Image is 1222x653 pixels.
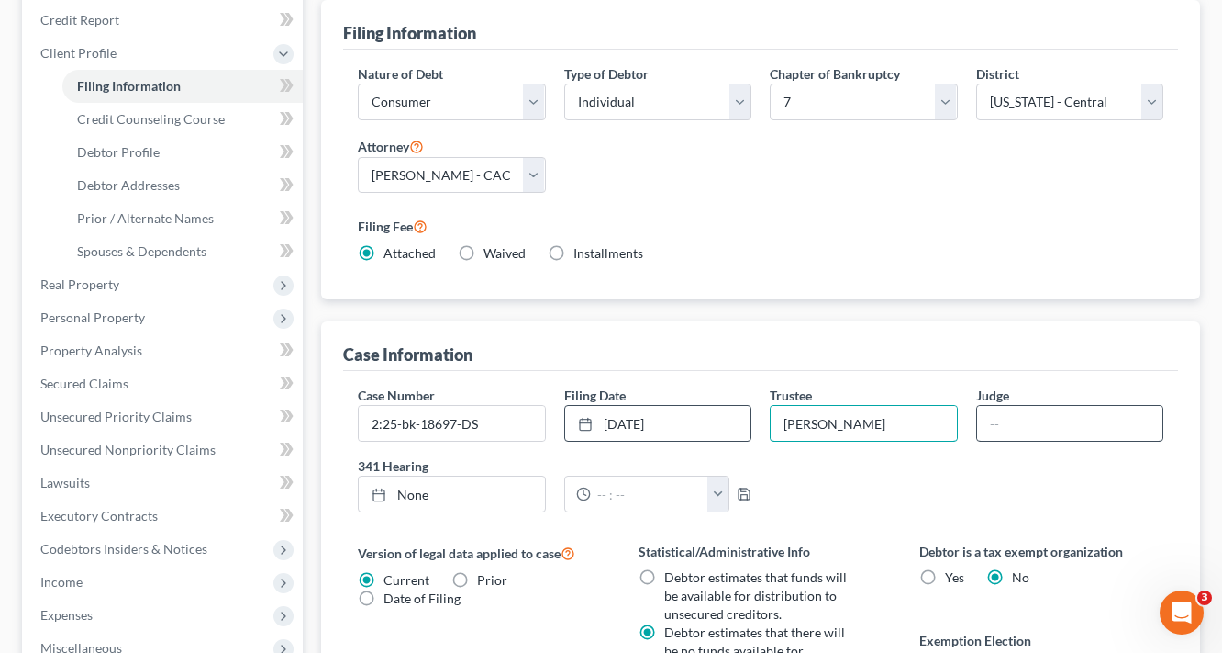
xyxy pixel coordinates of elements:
[358,135,424,157] label: Attorney
[26,400,303,433] a: Unsecured Priority Claims
[40,45,117,61] span: Client Profile
[358,215,1163,237] label: Filing Fee
[565,406,751,441] a: [DATE]
[919,542,1163,561] label: Debtor is a tax exempt organization
[77,243,206,259] span: Spouses & Dependents
[343,343,472,366] div: Case Information
[770,386,812,405] label: Trustee
[40,12,119,28] span: Credit Report
[343,22,476,44] div: Filing Information
[26,4,303,37] a: Credit Report
[26,500,303,533] a: Executory Contracts
[564,386,626,405] label: Filing Date
[358,386,435,405] label: Case Number
[359,406,545,441] input: Enter case number...
[62,235,303,268] a: Spouses & Dependents
[62,202,303,235] a: Prior / Alternate Names
[40,310,145,325] span: Personal Property
[40,376,128,391] span: Secured Claims
[383,572,429,588] span: Current
[1197,591,1212,605] span: 3
[40,442,216,457] span: Unsecured Nonpriority Claims
[77,144,160,160] span: Debtor Profile
[358,64,443,84] label: Nature of Debt
[26,334,303,367] a: Property Analysis
[1012,569,1029,585] span: No
[62,136,303,169] a: Debtor Profile
[383,591,461,606] span: Date of Filing
[771,406,957,441] input: --
[40,409,192,424] span: Unsecured Priority Claims
[40,574,83,590] span: Income
[770,64,900,84] label: Chapter of Bankruptcy
[976,386,1009,405] label: Judge
[62,169,303,202] a: Debtor Addresses
[40,607,93,623] span: Expenses
[62,70,303,103] a: Filing Information
[483,245,526,261] span: Waived
[664,569,847,622] span: Debtor estimates that funds will be available for distribution to unsecured creditors.
[573,245,643,261] span: Installments
[1160,591,1204,635] iframe: Intercom live chat
[591,477,708,512] input: -- : --
[77,111,225,127] span: Credit Counseling Course
[477,572,507,588] span: Prior
[919,631,1163,650] label: Exemption Election
[26,433,303,467] a: Unsecured Nonpriority Claims
[77,210,214,226] span: Prior / Alternate Names
[77,177,180,193] span: Debtor Addresses
[26,367,303,400] a: Secured Claims
[40,541,207,557] span: Codebtors Insiders & Notices
[977,406,1163,441] input: --
[77,78,181,94] span: Filing Information
[358,542,602,564] label: Version of legal data applied to case
[359,477,545,512] a: None
[383,245,436,261] span: Attached
[976,64,1019,84] label: District
[349,456,761,476] label: 341 Hearing
[564,64,649,84] label: Type of Debtor
[40,475,90,490] span: Lawsuits
[26,467,303,500] a: Lawsuits
[639,542,883,561] label: Statistical/Administrative Info
[40,343,142,358] span: Property Analysis
[40,508,158,524] span: Executory Contracts
[40,276,119,292] span: Real Property
[62,103,303,136] a: Credit Counseling Course
[945,569,964,585] span: Yes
